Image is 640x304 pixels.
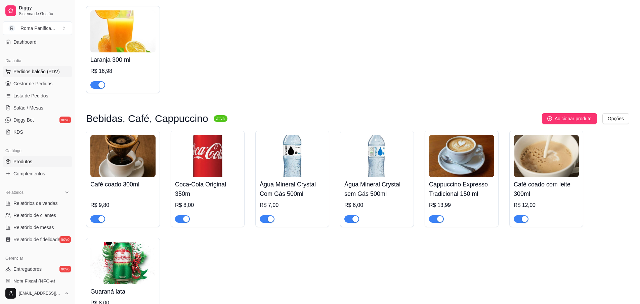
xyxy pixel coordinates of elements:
[90,287,156,296] h4: Guaraná lata
[429,135,494,177] img: product-image
[429,180,494,199] h4: Cappuccino Expresso Tradicional 150 ml
[13,104,43,111] span: Salão / Mesas
[90,201,156,209] div: R$ 9,80
[3,55,72,66] div: Dia a dia
[3,102,72,113] a: Salão / Mesas
[3,234,72,245] a: Relatório de fidelidadenovo
[13,129,23,135] span: KDS
[175,135,240,177] img: product-image
[13,236,60,243] span: Relatório de fidelidade
[3,3,72,19] a: DiggySistema de Gestão
[214,115,227,122] sup: ativa
[3,198,72,209] a: Relatórios de vendas
[542,113,597,124] button: Adicionar produto
[175,180,240,199] h4: Coca-Cola Original 350m
[3,66,72,77] button: Pedidos balcão (PDV)
[13,80,52,87] span: Gestor de Pedidos
[602,113,629,124] button: Opções
[13,92,48,99] span: Lista de Pedidos
[514,135,579,177] img: product-image
[3,285,72,301] button: [EMAIL_ADDRESS][DOMAIN_NAME]
[8,25,15,32] span: R
[3,222,72,233] a: Relatório de mesas
[514,180,579,199] h4: Café coado com leite 300ml
[260,135,325,177] img: product-image
[90,242,156,284] img: product-image
[90,67,156,75] div: R$ 16,98
[13,224,54,231] span: Relatório de mesas
[547,116,552,121] span: plus-circle
[19,5,70,11] span: Diggy
[3,21,72,35] button: Select a team
[5,190,24,195] span: Relatórios
[90,55,156,64] h4: Laranja 300 ml
[260,180,325,199] h4: Água Mineral Crystal Com Gás 500ml
[344,135,410,177] img: product-image
[90,180,156,189] h4: Café coado 300ml
[429,201,494,209] div: R$ 13,99
[86,115,208,123] h3: Bebidas, Café, Cappuccino
[90,10,156,52] img: product-image
[13,212,56,219] span: Relatório de clientes
[13,278,55,285] span: Nota Fiscal (NFC-e)
[3,90,72,101] a: Lista de Pedidos
[344,201,410,209] div: R$ 6,00
[13,68,60,75] span: Pedidos balcão (PDV)
[3,127,72,137] a: KDS
[3,145,72,156] div: Catálogo
[13,170,45,177] span: Complementos
[514,201,579,209] div: R$ 12,00
[3,253,72,264] div: Gerenciar
[260,201,325,209] div: R$ 7,00
[19,291,61,296] span: [EMAIL_ADDRESS][DOMAIN_NAME]
[13,200,58,207] span: Relatórios de vendas
[3,115,72,125] a: Diggy Botnovo
[3,210,72,221] a: Relatório de clientes
[344,180,410,199] h4: Água Mineral Crystal sem Gás 500ml
[90,135,156,177] img: product-image
[3,168,72,179] a: Complementos
[3,37,72,47] a: Dashboard
[13,39,37,45] span: Dashboard
[3,156,72,167] a: Produtos
[20,25,55,32] div: Roma Panifica ...
[19,11,70,16] span: Sistema de Gestão
[555,115,592,122] span: Adicionar produto
[608,115,624,122] span: Opções
[3,78,72,89] a: Gestor de Pedidos
[3,264,72,274] a: Entregadoresnovo
[175,201,240,209] div: R$ 8,00
[13,158,32,165] span: Produtos
[3,276,72,287] a: Nota Fiscal (NFC-e)
[13,266,42,272] span: Entregadores
[13,117,34,123] span: Diggy Bot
